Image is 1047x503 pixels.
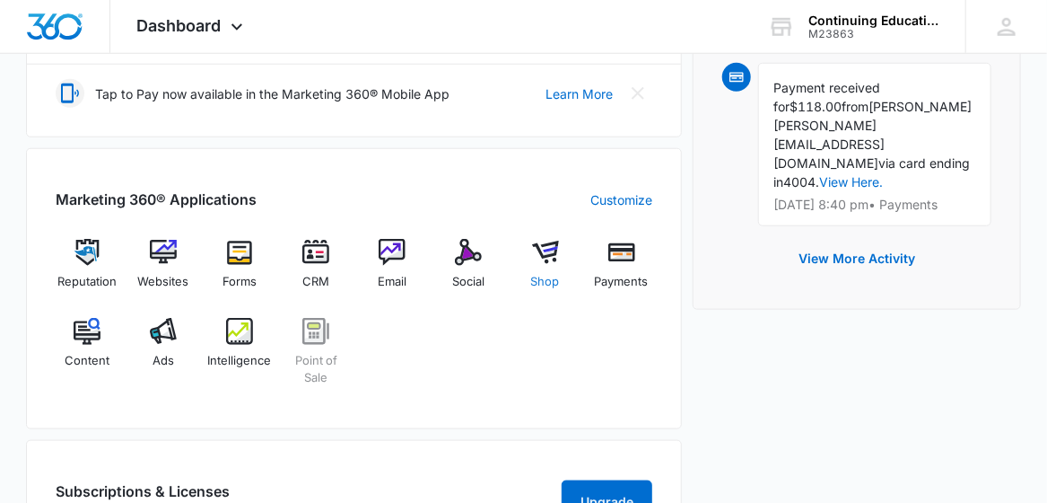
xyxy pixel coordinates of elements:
span: Point of Sale [285,352,347,387]
span: Social [452,273,484,291]
a: Forms [208,239,270,304]
a: Social [438,239,500,304]
span: Email [378,273,406,291]
a: Payments [590,239,652,304]
button: Close [624,79,652,108]
span: [PERSON_NAME][EMAIL_ADDRESS][DOMAIN_NAME] [773,118,885,171]
a: Websites [132,239,194,304]
h2: Marketing 360® Applications [56,189,257,210]
span: Ads [153,352,174,370]
button: View More Activity [781,237,933,280]
span: [PERSON_NAME] [868,99,972,114]
span: Dashboard [137,16,222,35]
span: $118.00 [790,99,842,114]
span: CRM [302,273,329,291]
a: View Here. [819,174,883,190]
span: Websites [137,273,188,291]
a: Shop [514,239,576,304]
a: Point of Sale [285,318,347,400]
p: [DATE] 8:40 pm • Payments [773,199,976,211]
span: Payments [595,273,649,291]
a: CRM [285,239,347,304]
span: Payment received for [773,80,880,114]
span: Intelligence [208,352,272,370]
a: Customize [590,190,652,209]
a: Intelligence [208,318,270,400]
a: Learn More [545,84,613,103]
a: Email [362,239,423,304]
span: Shop [531,273,560,291]
div: account name [808,13,939,28]
span: from [842,99,868,114]
a: Content [56,318,118,400]
div: account id [808,28,939,40]
a: Reputation [56,239,118,304]
span: Forms [222,273,257,291]
a: Ads [132,318,194,400]
span: 4004. [783,174,819,190]
span: Content [65,352,109,370]
p: Tap to Pay now available in the Marketing 360® Mobile App [95,84,449,103]
span: Reputation [57,273,117,291]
